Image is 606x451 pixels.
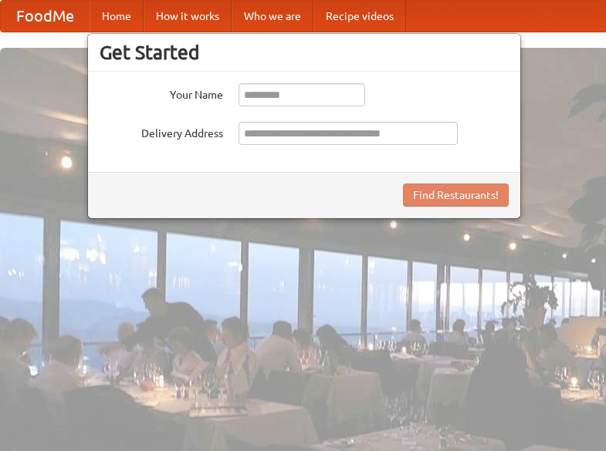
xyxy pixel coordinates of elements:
[403,183,509,207] button: Find Restaurants!
[100,122,223,141] label: Delivery Address
[232,1,313,32] a: Who we are
[100,41,509,64] h3: Get Started
[90,1,144,32] a: Home
[1,1,90,32] a: FoodMe
[313,1,406,32] a: Recipe videos
[144,1,232,32] a: How it works
[100,83,223,103] label: Your Name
